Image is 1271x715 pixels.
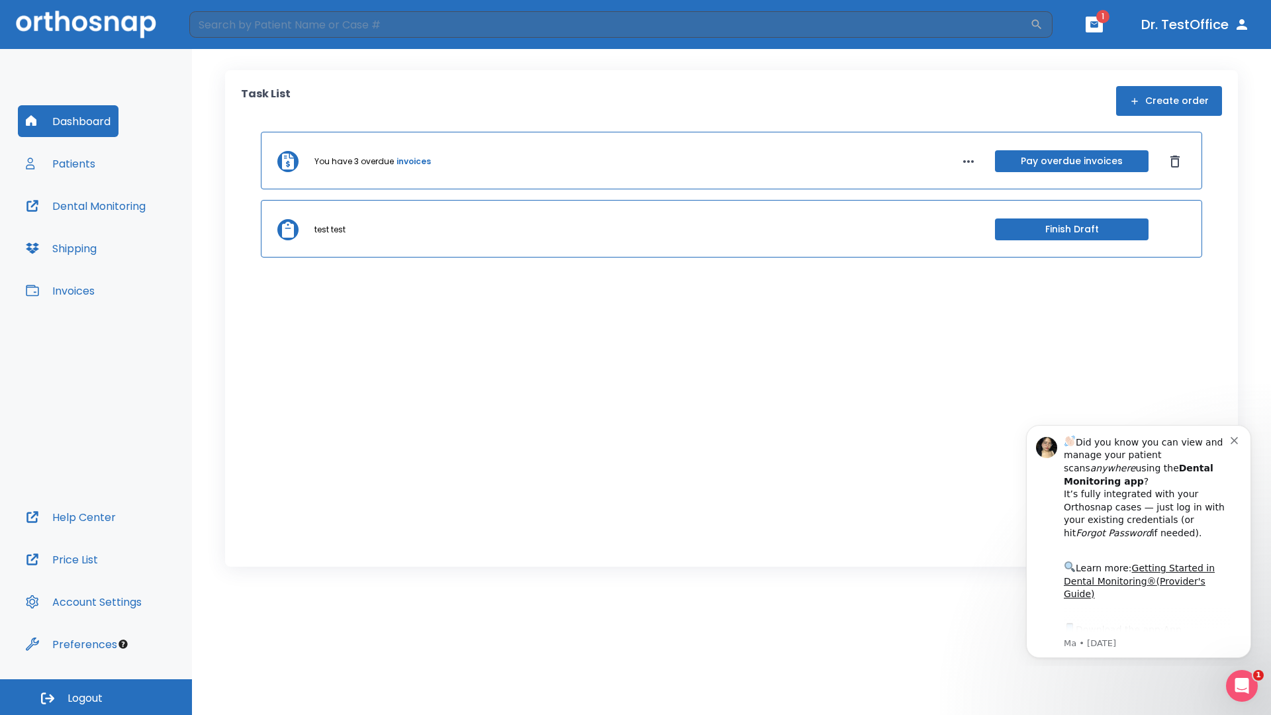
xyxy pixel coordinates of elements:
[58,211,175,235] a: App Store
[241,86,291,116] p: Task List
[224,21,235,31] button: Dismiss notification
[18,105,118,137] button: Dashboard
[189,11,1030,38] input: Search by Patient Name or Case #
[18,232,105,264] button: Shipping
[18,275,103,307] button: Invoices
[18,190,154,222] button: Dental Monitoring
[1116,86,1222,116] button: Create order
[397,156,431,167] a: invoices
[314,224,346,236] p: test test
[58,208,224,275] div: Download the app: | ​ Let us know if you need help getting started!
[995,218,1149,240] button: Finish Draft
[18,544,106,575] button: Price List
[1136,13,1255,36] button: Dr. TestOffice
[68,691,103,706] span: Logout
[18,628,125,660] button: Preferences
[1006,413,1271,666] iframe: Intercom notifications message
[18,586,150,618] button: Account Settings
[16,11,156,38] img: Orthosnap
[18,501,124,533] button: Help Center
[18,148,103,179] button: Patients
[1164,151,1186,172] button: Dismiss
[314,156,394,167] p: You have 3 overdue
[1096,10,1109,23] span: 1
[995,150,1149,172] button: Pay overdue invoices
[1226,670,1258,702] iframe: Intercom live chat
[58,224,224,236] p: Message from Ma, sent 6w ago
[117,638,129,650] div: Tooltip anchor
[1253,670,1264,681] span: 1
